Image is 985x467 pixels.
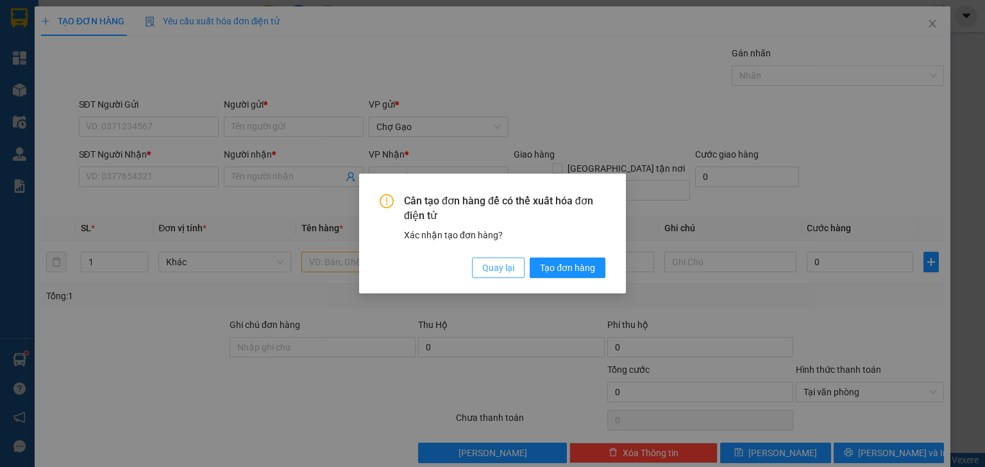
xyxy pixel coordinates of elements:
[530,258,605,278] button: Tạo đơn hàng
[404,194,605,223] span: Cần tạo đơn hàng để có thể xuất hóa đơn điện tử
[7,92,285,126] div: Chợ Gạo
[482,261,514,275] span: Quay lại
[540,261,595,275] span: Tạo đơn hàng
[380,194,394,208] span: exclamation-circle
[60,61,233,83] text: CGTLT1210250024
[404,228,605,242] div: Xác nhận tạo đơn hàng?
[472,258,525,278] button: Quay lại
